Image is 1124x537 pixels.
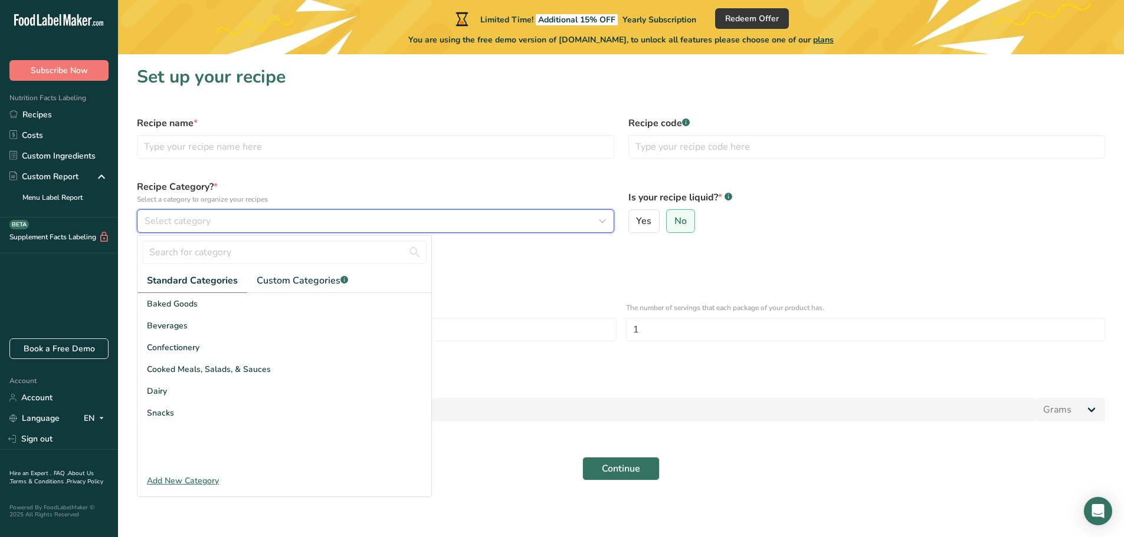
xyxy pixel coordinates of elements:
[137,116,614,130] label: Recipe name
[137,254,1105,268] div: Define serving size details
[9,504,109,518] div: Powered By FoodLabelMaker © 2025 All Rights Reserved
[137,398,1036,421] input: Type your serving size here
[9,338,109,359] a: Book a Free Demo
[10,477,67,486] a: Terms & Conditions .
[147,363,271,375] span: Cooked Meals, Salads, & Sauces
[31,64,88,77] span: Subscribe Now
[145,214,211,228] span: Select category
[813,34,834,45] span: plans
[622,14,696,25] span: Yearly Subscription
[626,302,1106,313] p: The number of servings that each package of your product has.
[9,408,60,429] a: Language
[137,194,614,205] p: Select a category to organize your recipes
[9,220,29,229] div: BETA
[137,268,1105,279] div: Specify the number of servings the recipe makes OR Fix a specific serving weight
[137,64,1105,90] h1: Set up your recipe
[536,14,618,25] span: Additional 15% OFF
[137,180,614,205] label: Recipe Category?
[9,469,51,477] a: Hire an Expert .
[147,298,198,310] span: Baked Goods
[715,8,789,29] button: Redeem Offer
[453,12,696,26] div: Limited Time!
[130,348,154,359] div: OR
[137,209,614,233] button: Select category
[142,241,427,264] input: Search for category
[602,462,640,476] span: Continue
[137,135,614,159] input: Type your recipe name here
[628,116,1106,130] label: Recipe code
[137,475,431,487] div: Add New Category
[147,407,174,419] span: Snacks
[9,60,109,81] button: Subscribe Now
[54,469,68,477] a: FAQ .
[147,319,188,332] span: Beverages
[725,12,779,25] span: Redeem Offer
[257,274,348,288] span: Custom Categories
[147,385,167,397] span: Dairy
[582,457,660,480] button: Continue
[67,477,103,486] a: Privacy Policy
[9,170,78,183] div: Custom Report
[408,34,834,46] span: You are using the free demo version of [DOMAIN_NAME], to unlock all features please choose one of...
[674,215,687,227] span: No
[147,341,199,354] span: Confectionery
[1084,497,1112,525] div: Open Intercom Messenger
[147,274,238,288] span: Standard Categories
[636,215,651,227] span: Yes
[84,411,109,426] div: EN
[628,190,1106,205] label: Is your recipe liquid?
[628,135,1106,159] input: Type your recipe code here
[9,469,94,486] a: About Us .
[137,383,1105,393] p: Add recipe serving size.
